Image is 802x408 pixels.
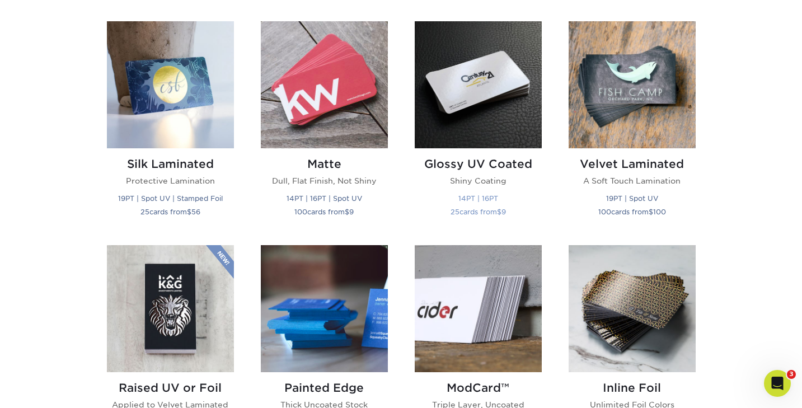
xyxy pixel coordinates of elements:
[261,157,388,171] h2: Matte
[569,245,696,372] img: Inline Foil Business Cards
[598,208,666,216] small: cards from
[415,157,542,171] h2: Glossy UV Coated
[649,208,653,216] span: $
[107,157,234,171] h2: Silk Laminated
[415,245,542,372] img: ModCard™ Business Cards
[345,208,349,216] span: $
[261,175,388,186] p: Dull, Flat Finish, Not Shiny
[107,21,234,231] a: Silk Laminated Business Cards Silk Laminated Protective Lamination 19PT | Spot UV | Stamped Foil ...
[415,21,542,231] a: Glossy UV Coated Business Cards Glossy UV Coated Shiny Coating 14PT | 16PT 25cards from$9
[140,208,149,216] span: 25
[497,208,501,216] span: $
[107,21,234,148] img: Silk Laminated Business Cards
[415,175,542,186] p: Shiny Coating
[569,21,696,148] img: Velvet Laminated Business Cards
[287,194,362,203] small: 14PT | 16PT | Spot UV
[206,245,234,279] img: New Product
[501,208,506,216] span: 9
[598,208,611,216] span: 100
[764,370,791,397] iframe: Intercom live chat
[451,208,506,216] small: cards from
[261,381,388,395] h2: Painted Edge
[415,381,542,395] h2: ModCard™
[261,21,388,148] img: Matte Business Cards
[569,175,696,186] p: A Soft Touch Lamination
[118,194,223,203] small: 19PT | Spot UV | Stamped Foil
[349,208,354,216] span: 9
[107,245,234,372] img: Raised UV or Foil Business Cards
[191,208,200,216] span: 56
[261,21,388,231] a: Matte Business Cards Matte Dull, Flat Finish, Not Shiny 14PT | 16PT | Spot UV 100cards from$9
[294,208,307,216] span: 100
[458,194,498,203] small: 14PT | 16PT
[569,21,696,231] a: Velvet Laminated Business Cards Velvet Laminated A Soft Touch Lamination 19PT | Spot UV 100cards ...
[451,208,459,216] span: 25
[606,194,658,203] small: 19PT | Spot UV
[107,381,234,395] h2: Raised UV or Foil
[294,208,354,216] small: cards from
[569,381,696,395] h2: Inline Foil
[140,208,200,216] small: cards from
[653,208,666,216] span: 100
[107,175,234,186] p: Protective Lamination
[415,21,542,148] img: Glossy UV Coated Business Cards
[569,157,696,171] h2: Velvet Laminated
[787,370,796,379] span: 3
[187,208,191,216] span: $
[261,245,388,372] img: Painted Edge Business Cards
